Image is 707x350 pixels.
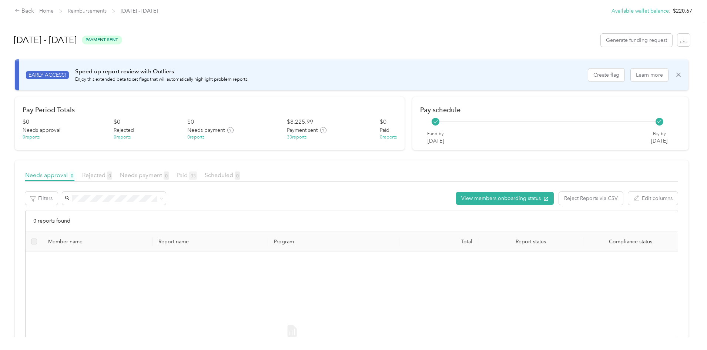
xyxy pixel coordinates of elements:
h1: [DATE] - [DATE] [14,31,77,49]
button: Filters [25,192,58,205]
button: Edit columns [628,192,678,205]
button: Available wallet balance [611,7,669,15]
p: [DATE] [427,137,444,145]
span: EARLY ACCESS! [26,71,69,79]
span: : [669,7,670,15]
span: Paid [380,126,389,134]
div: Member name [48,239,147,245]
span: Scheduled [205,171,240,179]
th: Member name [42,231,153,252]
span: 0 [69,171,74,180]
a: Reimbursements [68,8,107,14]
span: Generate funding request [606,36,667,44]
div: $ 8,225.99 [287,118,313,127]
div: Total [405,239,472,245]
span: $220.67 [673,7,692,15]
div: 0 reports [23,134,40,141]
div: 0 reports [114,134,131,141]
span: Needs payment [120,171,169,179]
span: Needs payment [187,126,225,134]
div: 33 reports [287,134,306,141]
span: Rejected [82,171,112,179]
button: View members onboarding status [456,192,554,205]
span: Paid [177,171,197,179]
div: $ 0 [23,118,29,127]
div: $ 0 [114,118,120,127]
div: 0 reports [187,134,204,141]
span: Compliance status [589,239,672,245]
div: 0 reports [380,134,397,141]
span: 33 [189,171,197,180]
span: Rejected [114,126,134,134]
button: Create flag [588,69,624,81]
span: Needs approval [23,126,60,134]
h2: Pay Period Totals [23,106,397,114]
span: [DATE] - [DATE] [121,7,158,15]
div: Back [15,7,34,16]
p: [DATE] [651,137,667,145]
th: Program [268,231,399,252]
button: Generate funding request [601,34,672,47]
p: Pay by [651,131,667,137]
p: Speed up report review with Outliers [75,67,248,76]
span: 0 [164,171,169,180]
div: 0 reports found [26,210,678,231]
iframe: Everlance-gr Chat Button Frame [666,309,707,350]
div: $ 0 [187,118,194,127]
p: Enjoy this extended beta to set flags that will automatically highlight problem reports. [75,76,248,83]
span: 0 [107,171,112,180]
h2: Pay schedule [420,106,681,114]
span: Report status [484,239,577,245]
span: Payment sent [287,126,318,134]
div: $ 0 [380,118,386,127]
button: Reject Reports via CSV [559,192,623,205]
span: payment sent [82,36,122,44]
p: Fund by [427,131,444,137]
button: Learn more [631,69,668,81]
a: Home [39,8,54,14]
span: Needs approval [25,171,74,179]
span: 0 [235,171,240,180]
th: Report name [153,231,268,252]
